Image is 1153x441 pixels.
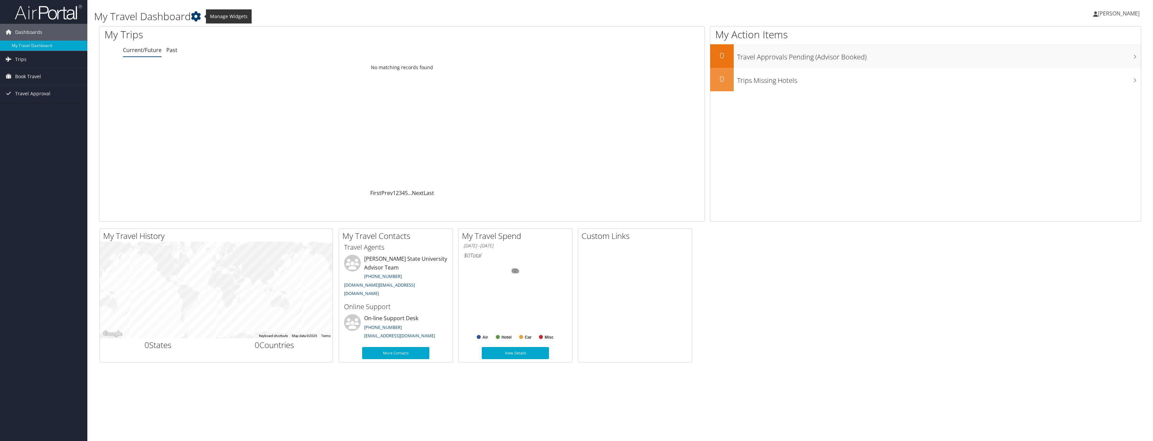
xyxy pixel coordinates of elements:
a: 1 [393,189,396,197]
h3: Online Support [344,302,447,311]
span: 0 [255,339,259,350]
h2: 0 [710,73,734,85]
span: $0 [464,252,470,259]
h3: Travel Approvals Pending (Advisor Booked) [737,49,1141,62]
li: On-line Support Desk [341,314,451,342]
text: Car [525,335,531,340]
h2: My Travel Spend [462,230,572,242]
span: Travel Approval [15,85,50,102]
h1: My Trips [104,28,447,42]
a: Open this area in Google Maps (opens a new window) [101,330,124,338]
a: [PHONE_NUMBER] [364,324,402,330]
span: Trips [15,51,27,68]
text: Misc [545,335,554,340]
a: 3 [399,189,402,197]
h2: My Travel Contacts [342,230,453,242]
h2: Custom Links [582,230,692,242]
a: 0Travel Approvals Pending (Advisor Booked) [710,44,1141,68]
h2: States [105,339,211,351]
a: [DOMAIN_NAME][EMAIL_ADDRESS][DOMAIN_NAME] [344,282,415,297]
text: Air [482,335,488,340]
td: No matching records found [99,61,704,73]
h2: My Travel History [103,230,333,242]
a: Next [412,189,424,197]
h2: 0 [710,50,734,61]
h3: Travel Agents [344,243,447,252]
a: Current/Future [123,46,162,54]
span: Manage Widgets [206,9,252,23]
span: [PERSON_NAME] [1098,10,1140,17]
a: 5 [405,189,408,197]
a: Past [166,46,177,54]
a: Last [424,189,434,197]
a: [PERSON_NAME] [1093,3,1146,23]
span: Dashboards [15,24,42,41]
h6: Total [464,252,567,259]
img: airportal-logo.png [15,4,82,20]
a: [PHONE_NUMBER] [364,273,402,279]
h1: My Travel Dashboard [94,9,796,23]
h1: My Action Items [710,28,1141,42]
a: [EMAIL_ADDRESS][DOMAIN_NAME] [364,333,435,339]
h2: Countries [221,339,328,351]
a: 0Trips Missing Hotels [710,68,1141,91]
li: [PERSON_NAME] State University Advisor Team [341,255,451,299]
a: Terms (opens in new tab) [321,334,331,338]
h3: Trips Missing Hotels [737,72,1141,85]
a: Prev [381,189,393,197]
button: Keyboard shortcuts [259,334,288,338]
span: Book Travel [15,68,41,85]
span: … [408,189,412,197]
a: More Contacts [362,347,429,359]
span: 0 [144,339,149,350]
text: Hotel [502,335,512,340]
a: View Details [482,347,549,359]
span: Map data ©2025 [292,334,317,338]
img: Google [101,330,124,338]
h6: [DATE] - [DATE] [464,243,567,249]
a: 2 [396,189,399,197]
a: 4 [402,189,405,197]
tspan: 0% [513,269,518,273]
a: First [370,189,381,197]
